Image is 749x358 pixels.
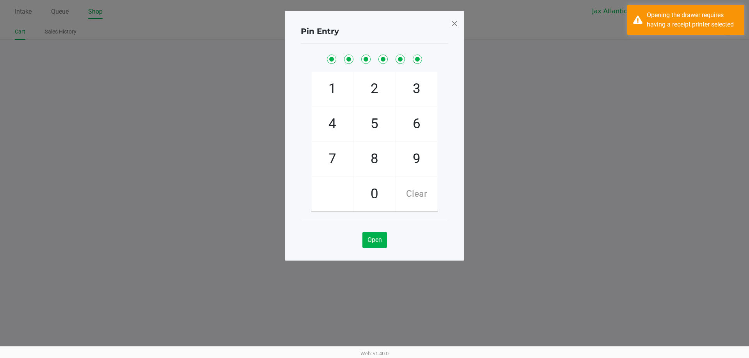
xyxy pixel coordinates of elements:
[396,107,437,141] span: 6
[301,25,339,37] h4: Pin Entry
[354,177,395,211] span: 0
[396,177,437,211] span: Clear
[360,351,389,356] span: Web: v1.40.0
[354,72,395,106] span: 2
[396,142,437,176] span: 9
[354,142,395,176] span: 8
[312,107,353,141] span: 4
[312,142,353,176] span: 7
[396,72,437,106] span: 3
[647,11,738,29] div: Opening the drawer requires having a receipt printer selected
[312,72,353,106] span: 1
[354,107,395,141] span: 5
[362,232,387,248] button: Open
[367,236,382,243] span: Open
